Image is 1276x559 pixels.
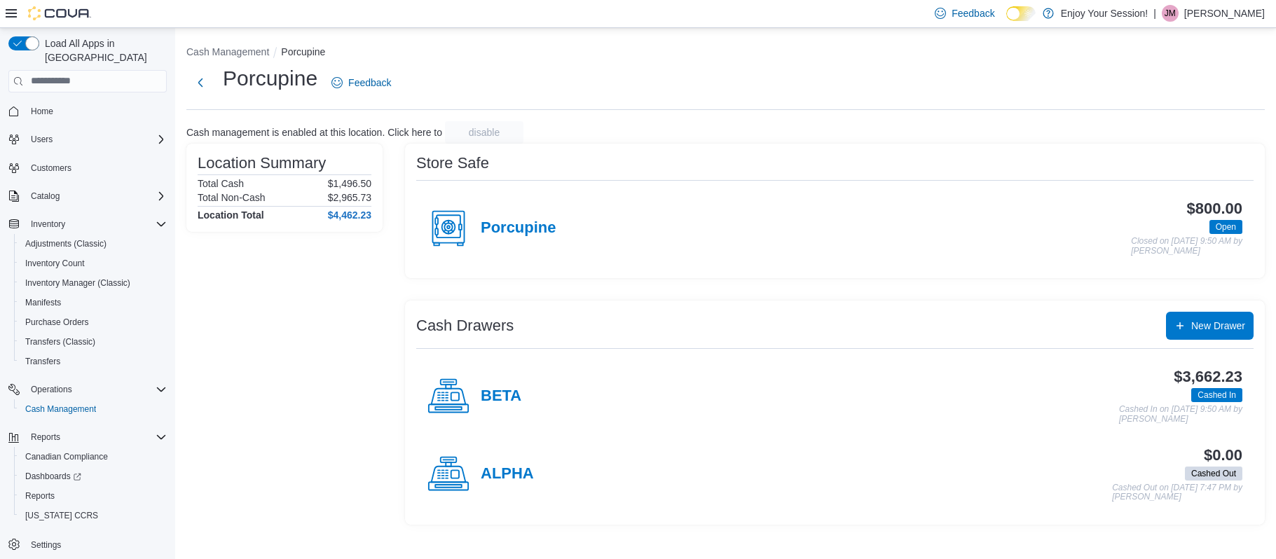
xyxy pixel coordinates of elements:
h3: Store Safe [416,155,489,172]
span: Settings [31,539,61,551]
button: Porcupine [281,46,325,57]
span: Canadian Compliance [20,448,167,465]
span: Open [1209,220,1242,234]
h1: Porcupine [223,64,317,92]
span: Cashed Out [1191,467,1236,480]
span: Reports [25,490,55,502]
h3: Cash Drawers [416,317,514,334]
img: Cova [28,6,91,20]
span: Inventory [31,219,65,230]
button: Catalog [3,186,172,206]
span: Inventory Manager (Classic) [20,275,167,291]
span: Purchase Orders [25,317,89,328]
span: Cashed Out [1185,467,1242,481]
a: Reports [20,488,60,504]
button: Inventory [25,216,71,233]
button: Inventory Count [14,254,172,273]
button: Reports [14,486,172,506]
a: Manifests [20,294,67,311]
span: Feedback [348,76,391,90]
button: disable [445,121,523,144]
span: Transfers [20,353,167,370]
button: Operations [3,380,172,399]
button: Catalog [25,188,65,205]
a: Settings [25,537,67,553]
span: Customers [31,163,71,174]
span: Open [1216,221,1236,233]
h3: Location Summary [198,155,326,172]
nav: An example of EuiBreadcrumbs [186,45,1265,62]
a: [US_STATE] CCRS [20,507,104,524]
span: Adjustments (Classic) [20,235,167,252]
span: Inventory Count [20,255,167,272]
button: New Drawer [1166,312,1254,340]
span: Users [31,134,53,145]
a: Dashboards [20,468,87,485]
a: Transfers (Classic) [20,333,101,350]
button: Settings [3,534,172,554]
span: JM [1165,5,1176,22]
button: Next [186,69,214,97]
span: Transfers [25,356,60,367]
p: Closed on [DATE] 9:50 AM by [PERSON_NAME] [1131,237,1242,256]
span: Cashed In [1191,388,1242,402]
a: Adjustments (Classic) [20,235,112,252]
button: Users [3,130,172,149]
p: $1,496.50 [328,178,371,189]
h4: BETA [481,387,521,406]
button: Reports [3,427,172,447]
a: Inventory Manager (Classic) [20,275,136,291]
a: Canadian Compliance [20,448,114,465]
p: Enjoy Your Session! [1061,5,1148,22]
p: Cashed In on [DATE] 9:50 AM by [PERSON_NAME] [1119,405,1242,424]
input: Dark Mode [1006,6,1036,21]
button: Transfers [14,352,172,371]
button: Inventory Manager (Classic) [14,273,172,293]
button: Transfers (Classic) [14,332,172,352]
a: Dashboards [14,467,172,486]
h6: Total Non-Cash [198,192,266,203]
span: Settings [25,535,167,553]
h4: $4,462.23 [328,209,371,221]
p: | [1153,5,1156,22]
span: Reports [25,429,167,446]
button: [US_STATE] CCRS [14,506,172,525]
span: Home [31,106,53,117]
span: Inventory [25,216,167,233]
div: Jessica McPhee [1162,5,1179,22]
span: Inventory Count [25,258,85,269]
a: Customers [25,160,77,177]
h4: Porcupine [481,219,556,237]
span: New Drawer [1191,319,1245,333]
span: Customers [25,159,167,177]
span: Operations [31,384,72,395]
span: Cashed In [1198,389,1236,401]
span: Load All Apps in [GEOGRAPHIC_DATA] [39,36,167,64]
h3: $3,662.23 [1174,368,1242,385]
span: Transfers (Classic) [20,333,167,350]
p: Cash management is enabled at this location. Click here to [186,127,442,138]
button: Adjustments (Classic) [14,234,172,254]
span: Adjustments (Classic) [25,238,107,249]
span: [US_STATE] CCRS [25,510,98,521]
button: Users [25,131,58,148]
a: Home [25,103,59,120]
button: Manifests [14,293,172,312]
span: Washington CCRS [20,507,167,524]
h4: Location Total [198,209,264,221]
span: Inventory Manager (Classic) [25,277,130,289]
button: Cash Management [186,46,269,57]
span: Manifests [20,294,167,311]
span: Transfers (Classic) [25,336,95,347]
button: Cash Management [14,399,172,419]
a: Cash Management [20,401,102,417]
span: Manifests [25,297,61,308]
span: Users [25,131,167,148]
span: Dark Mode [1006,21,1007,22]
span: Reports [31,432,60,443]
span: Catalog [25,188,167,205]
p: $2,965.73 [328,192,371,203]
p: Cashed Out on [DATE] 7:47 PM by [PERSON_NAME] [1112,483,1242,502]
span: Dashboards [25,471,81,482]
span: disable [469,125,500,139]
